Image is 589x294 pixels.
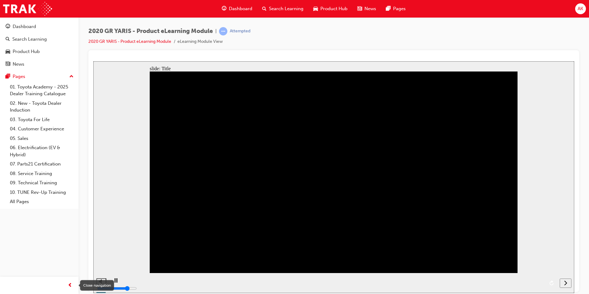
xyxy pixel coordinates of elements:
[13,23,36,30] div: Dashboard
[262,5,266,13] span: search-icon
[3,212,12,232] div: misc controls
[575,3,586,14] button: AK
[2,71,76,82] button: Pages
[7,143,76,159] a: 06. Electrification (EV & Hybrid)
[215,28,217,35] span: |
[7,169,76,178] a: 08. Service Training
[313,5,318,13] span: car-icon
[222,5,226,13] span: guage-icon
[15,212,463,232] div: playback controls
[68,282,72,289] span: prev-icon
[7,99,76,115] a: 02. New - Toyota Dealer Induction
[88,39,171,44] a: 2020 GR YARIS - Product eLearning Module
[578,5,583,12] span: AK
[13,48,40,55] div: Product Hub
[7,82,76,99] a: 01. Toyota Academy - 2025 Dealer Training Catalogue
[2,21,76,32] a: Dashboard
[7,159,76,169] a: 07. Parts21 Certification
[2,34,76,45] a: Search Learning
[15,217,26,227] button: play/pause
[2,46,76,57] a: Product Hub
[7,188,76,197] a: 10. TUNE Rev-Up Training
[393,5,406,12] span: Pages
[381,2,411,15] a: pages-iconPages
[320,5,347,12] span: Product Hub
[6,24,10,30] span: guage-icon
[6,49,10,55] span: car-icon
[7,124,76,134] a: 04. Customer Experience
[4,225,43,230] input: volume
[219,27,227,35] span: learningRecordVerb_ATTEMPT-icon
[177,38,223,45] li: eLearning Module View
[7,115,76,125] a: 03. Toyota For Life
[217,2,257,15] a: guage-iconDashboard
[386,5,391,13] span: pages-icon
[3,217,13,224] button: volume
[7,197,76,206] a: All Pages
[88,28,213,35] span: 2020 GR YARIS - Product eLearning Module
[357,5,362,13] span: news-icon
[257,2,308,15] a: search-iconSearch Learning
[13,61,24,68] div: News
[6,74,10,80] span: pages-icon
[352,2,381,15] a: news-iconNews
[230,28,250,34] div: Attempted
[229,5,252,12] span: Dashboard
[466,212,478,232] nav: slide navigation
[466,217,478,227] button: next
[6,62,10,67] span: news-icon
[12,36,47,43] div: Search Learning
[2,59,76,70] a: News
[13,73,25,80] div: Pages
[69,73,74,81] span: up-icon
[7,178,76,188] a: 09. Technical Training
[364,5,376,12] span: News
[7,134,76,143] a: 05. Sales
[2,20,76,71] button: DashboardSearch LearningProduct HubNews
[269,5,303,12] span: Search Learning
[3,2,52,16] img: Trak
[308,2,352,15] a: car-iconProduct Hub
[80,280,114,291] div: Close navigation
[454,217,463,227] button: replay
[6,37,10,42] span: search-icon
